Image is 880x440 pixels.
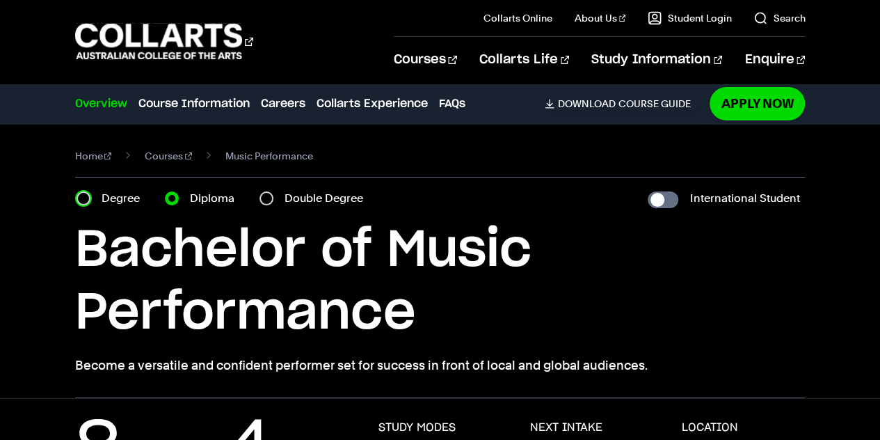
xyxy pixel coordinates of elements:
a: About Us [575,11,626,25]
a: Careers [261,95,305,112]
a: Course Information [138,95,250,112]
span: Download [557,97,615,110]
a: Collarts Life [479,37,569,83]
a: Overview [75,95,127,112]
h3: LOCATION [681,421,737,434]
label: Diploma [190,189,243,208]
a: Collarts Experience [317,95,428,112]
a: Courses [394,37,457,83]
a: Courses [145,146,192,166]
h3: NEXT INTAKE [529,421,602,434]
a: Home [75,146,112,166]
a: Apply Now [710,87,805,120]
a: Enquire [744,37,805,83]
h1: Bachelor of Music Performance [75,219,806,345]
p: Become a versatile and confident performer set for success in front of local and global audiences. [75,356,806,375]
a: Collarts Online [483,11,552,25]
h3: STUDY MODES [378,421,455,434]
label: International Student [689,189,799,208]
span: Music Performance [225,146,313,166]
a: FAQs [439,95,465,112]
a: Student Login [648,11,731,25]
a: DownloadCourse Guide [545,97,701,110]
label: Degree [102,189,148,208]
a: Search [753,11,805,25]
a: Study Information [591,37,722,83]
label: Double Degree [285,189,371,208]
div: Go to homepage [75,22,253,61]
